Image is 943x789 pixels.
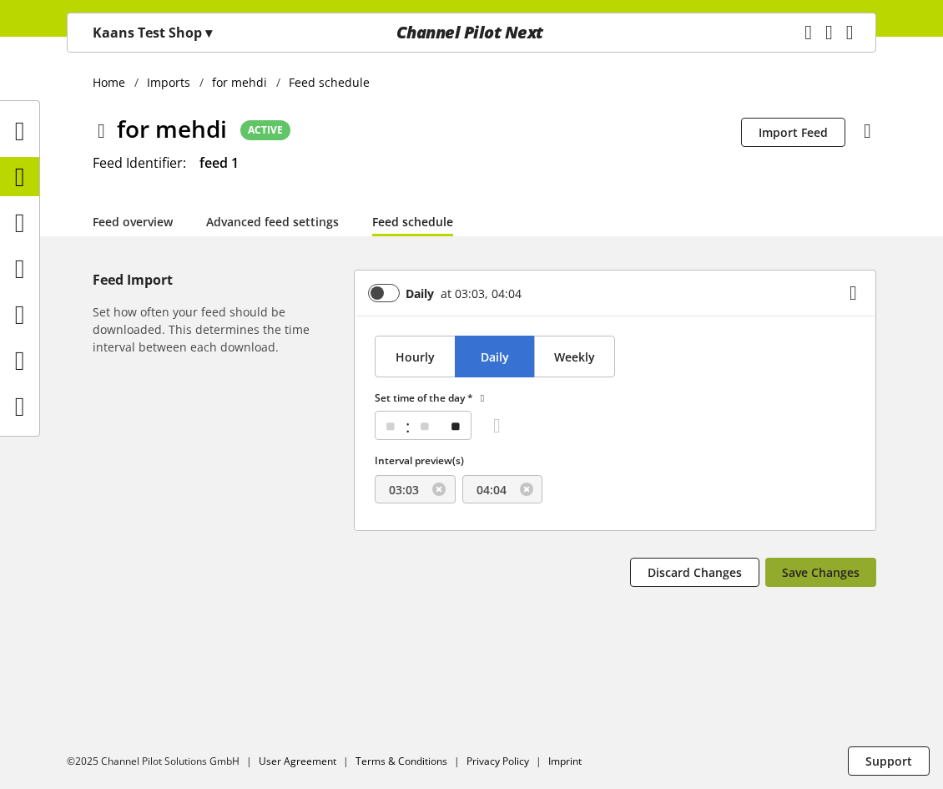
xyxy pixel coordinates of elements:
span: ▾ [205,23,212,42]
button: Import Feed [741,118,845,147]
a: for mehdi [204,73,276,91]
h5: Feed Import [93,270,347,290]
span: 04:04 [477,481,507,498]
a: User Agreement [259,754,336,768]
a: Feed overview [93,213,173,230]
button: Hourly [375,336,456,377]
nav: main navigation [67,13,876,53]
a: Imprint [548,754,582,768]
a: Advanced feed settings [206,213,339,230]
a: Feed schedule [372,213,453,230]
button: Save Changes [765,558,876,587]
div: at 03:03, 04:04 [434,285,522,302]
span: feed 1 [199,154,239,172]
button: Daily [455,336,536,377]
span: Discard Changes [648,564,742,581]
span: Set time of the day * [375,391,473,405]
b: Daily [406,285,434,302]
li: ©2025 Channel Pilot Solutions GmbH [67,754,259,769]
p: Kaans Test Shop [93,23,212,43]
label: Interval preview(s) [375,453,550,468]
span: Import Feed [759,124,828,141]
span: Support [865,752,912,770]
button: Weekly [534,336,615,377]
span: Hourly [396,348,435,366]
span: Daily [481,348,509,366]
span: for mehdi [117,111,227,146]
button: Support [848,746,930,776]
button: Discard Changes [630,558,759,587]
span: Weekly [554,348,595,366]
h6: Set how often your feed should be downloaded. This determines the time interval between each down... [93,303,347,356]
span: 03:03 [389,481,419,498]
a: Terms & Conditions [356,754,447,768]
a: Imports [139,73,199,91]
a: Privacy Policy [466,754,529,768]
a: Home [93,73,134,91]
span: : [406,412,410,441]
span: Feed Identifier: [93,154,186,172]
span: ACTIVE [248,123,283,138]
span: for mehdi [212,73,267,91]
span: Save Changes [782,564,860,581]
